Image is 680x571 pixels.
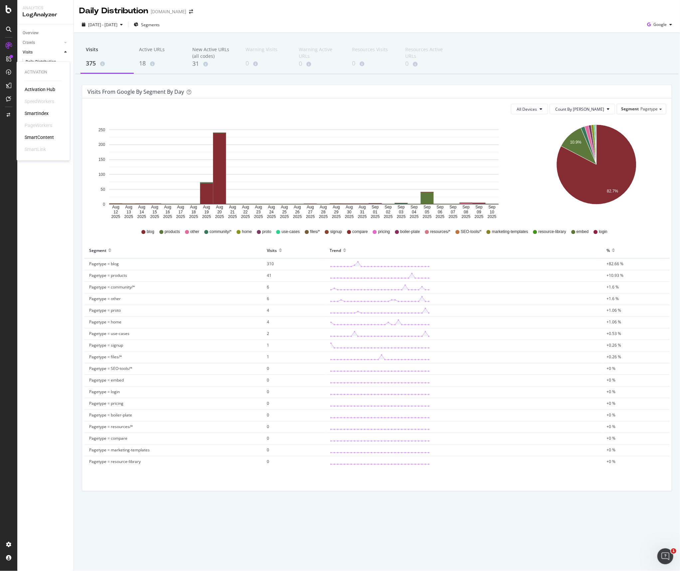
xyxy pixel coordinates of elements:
[86,59,128,68] div: 375
[644,19,675,30] button: Google
[607,354,621,360] span: +0.26 %
[126,210,131,214] text: 13
[139,46,182,59] div: Active URLs
[164,205,171,210] text: Aug
[299,59,341,68] div: 0
[79,5,148,17] div: Daily Distribution
[607,366,616,371] span: +0 %
[217,210,222,214] text: 20
[23,30,69,37] a: Overview
[267,389,269,395] span: 0
[607,284,619,290] span: +1.6 %
[138,205,145,210] text: Aug
[320,205,327,210] text: Aug
[89,412,132,418] span: Pagetype = boiler-plate
[25,134,54,141] a: SmartContent
[246,46,288,59] div: Warning Visits
[359,205,366,210] text: Aug
[352,46,395,59] div: Resources Visits
[282,229,300,235] span: use-cases
[23,39,62,46] a: Crawls
[462,214,471,219] text: 2025
[488,205,496,210] text: Sep
[89,307,121,313] span: Pagetype = proto
[137,214,146,219] text: 2025
[89,296,121,301] span: Pagetype = other
[607,245,610,256] div: %
[267,366,269,371] span: 0
[229,205,236,210] text: Aug
[267,354,269,360] span: 1
[475,214,484,219] text: 2025
[475,205,483,210] text: Sep
[190,205,197,210] text: Aug
[267,307,269,313] span: 4
[330,245,341,256] div: Trend
[607,296,619,301] span: +1.6 %
[347,210,352,214] text: 30
[262,229,271,235] span: proto
[89,331,129,336] span: Pagetype = use-cases
[423,214,432,219] text: 2025
[89,377,124,383] span: Pagetype = embed
[177,205,184,210] text: Aug
[360,210,365,214] text: 31
[398,205,405,210] text: Sep
[112,205,119,210] text: Aug
[267,261,274,267] span: 310
[25,69,62,75] div: Activation
[607,435,616,441] span: +0 %
[436,205,444,210] text: Sep
[89,245,106,256] div: Segment
[424,205,431,210] text: Sep
[599,229,607,235] span: login
[267,342,269,348] span: 1
[25,98,54,105] div: SpeedWorkers
[267,400,269,406] span: 0
[89,319,121,325] span: Pagetype = home
[425,210,429,214] text: 05
[352,229,368,235] span: compare
[299,46,341,59] div: Warning Active URLs
[23,30,39,37] div: Overview
[246,59,288,68] div: 0
[384,214,393,219] text: 2025
[267,435,269,441] span: 0
[178,210,183,214] text: 17
[295,210,300,214] text: 26
[640,106,658,112] span: Pagetype
[267,319,269,325] span: 4
[267,447,269,453] span: 0
[310,229,320,235] span: files/*
[23,49,33,56] div: Visits
[215,214,224,219] text: 2025
[79,19,125,30] button: [DATE] - [DATE]
[352,59,395,68] div: 0
[254,214,263,219] text: 2025
[98,172,105,177] text: 100
[371,214,380,219] text: 2025
[89,273,127,278] span: Pagetype = products
[400,229,420,235] span: boiler-plate
[268,205,275,210] text: Aug
[26,58,69,65] a: Daily Distribution
[477,210,481,214] text: 09
[23,11,68,19] div: LogAnalyzer
[242,205,249,210] text: Aug
[385,205,392,210] text: Sep
[267,284,269,290] span: 6
[282,210,287,214] text: 25
[88,22,117,28] span: [DATE] - [DATE]
[89,354,122,360] span: Pagetype = files/*
[228,214,237,219] text: 2025
[230,210,235,214] text: 21
[570,140,582,145] text: 10.9%
[319,214,328,219] text: 2025
[378,229,390,235] span: pricing
[210,229,232,235] span: community/*
[125,205,132,210] text: Aug
[397,214,406,219] text: 2025
[98,128,105,132] text: 250
[386,210,391,214] text: 02
[607,400,616,406] span: +0 %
